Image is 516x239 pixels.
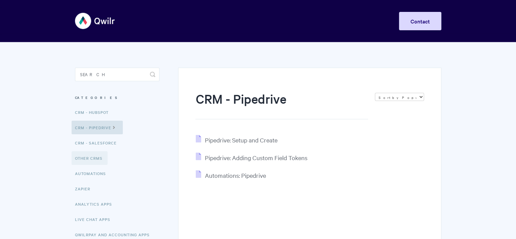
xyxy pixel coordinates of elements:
[75,136,122,150] a: CRM - Salesforce
[196,171,266,179] a: Automations: Pipedrive
[195,90,368,119] h1: CRM - Pipedrive
[72,121,123,134] a: CRM - Pipedrive
[196,154,307,161] a: Pipedrive: Adding Custom Field Tokens
[205,171,266,179] span: Automations: Pipedrive
[75,8,115,34] img: Qwilr Help Center
[75,105,114,119] a: CRM - HubSpot
[205,154,307,161] span: Pipedrive: Adding Custom Field Tokens
[75,212,115,226] a: Live Chat Apps
[75,91,159,104] h3: Categories
[196,136,277,144] a: Pipedrive: Setup and Create
[75,167,111,180] a: Automations
[205,136,277,144] span: Pipedrive: Setup and Create
[375,93,424,101] select: Page reloads on selection
[72,151,108,165] a: Other CRMs
[399,12,441,30] a: Contact
[75,68,159,81] input: Search
[75,197,117,211] a: Analytics Apps
[75,182,95,195] a: Zapier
